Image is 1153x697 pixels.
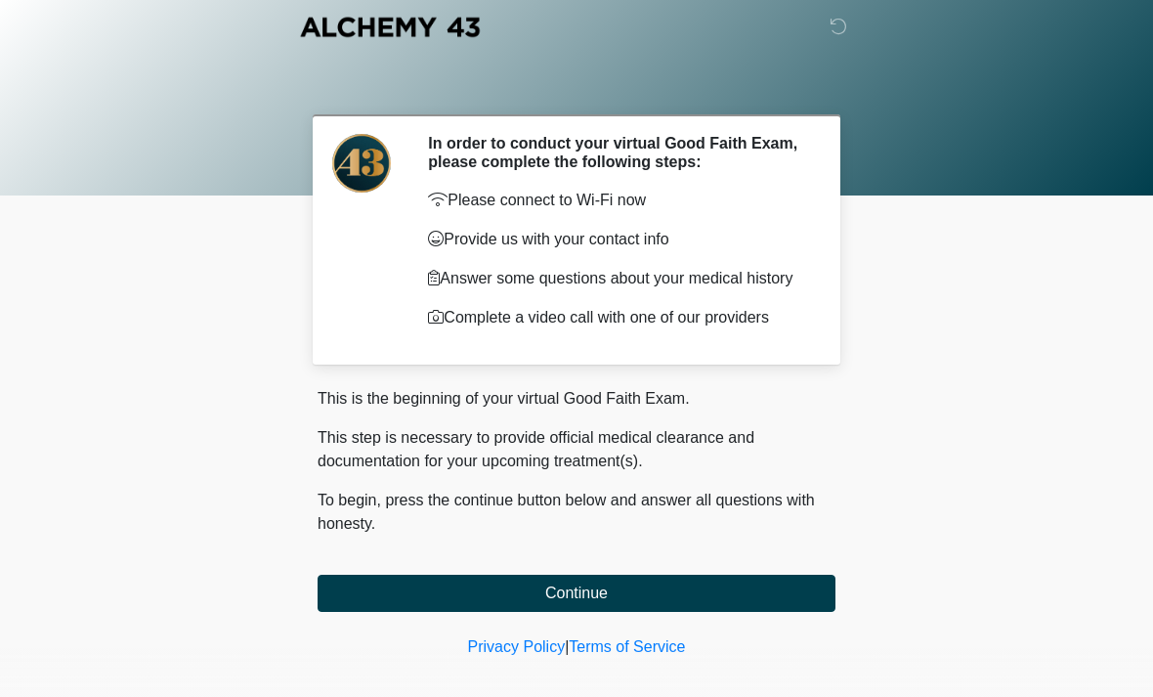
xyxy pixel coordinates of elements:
[428,189,806,212] p: Please connect to Wi-Fi now
[318,575,835,612] button: Continue
[332,134,391,193] img: Agent Avatar
[428,228,806,251] p: Provide us with your contact info
[318,426,835,473] p: This step is necessary to provide official medical clearance and documentation for your upcoming ...
[428,134,806,171] h2: In order to conduct your virtual Good Faith Exam, please complete the following steps:
[303,70,850,107] h1: ‎ ‎ ‎ ‎
[565,638,569,655] a: |
[428,267,806,290] p: Answer some questions about your medical history
[318,387,835,411] p: This is the beginning of your virtual Good Faith Exam.
[468,638,566,655] a: Privacy Policy
[318,489,835,536] p: To begin, press the continue button below and answer all questions with honesty.
[298,15,482,39] img: Alchemy 43 Logo
[428,306,806,329] p: Complete a video call with one of our providers
[569,638,685,655] a: Terms of Service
